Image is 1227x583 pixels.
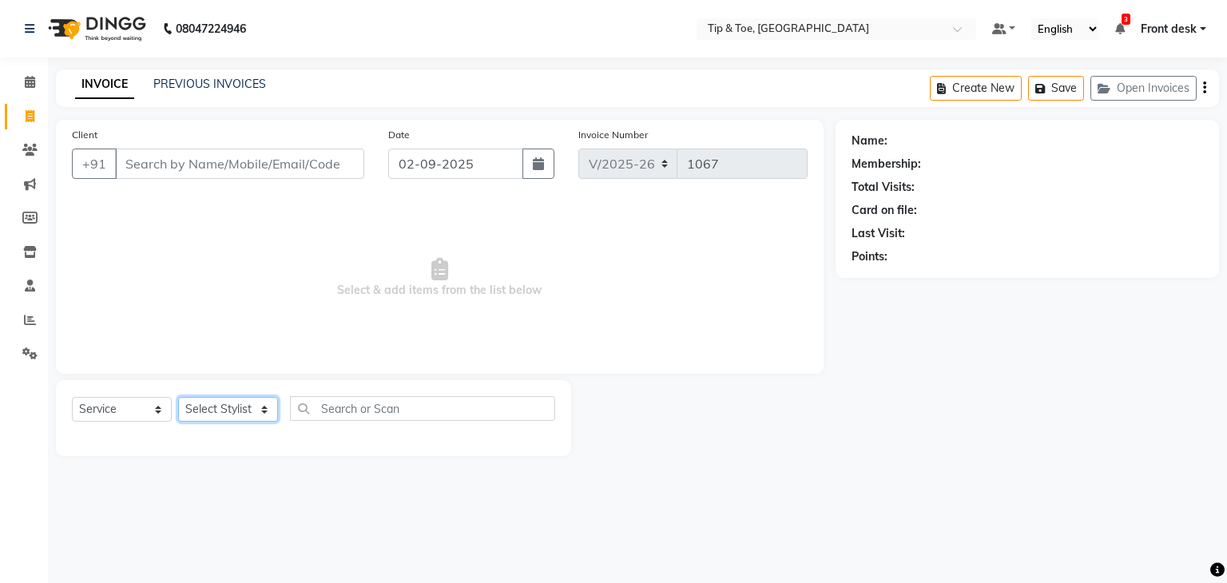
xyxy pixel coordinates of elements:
label: Date [388,128,410,142]
button: Open Invoices [1090,76,1197,101]
input: Search or Scan [290,396,555,421]
a: PREVIOUS INVOICES [153,77,266,91]
label: Invoice Number [578,128,648,142]
span: 3 [1122,14,1130,25]
div: Total Visits: [852,179,915,196]
img: logo [41,6,150,51]
div: Points: [852,248,887,265]
a: INVOICE [75,70,134,99]
div: Last Visit: [852,225,905,242]
span: Select & add items from the list below [72,198,808,358]
span: Front desk [1141,21,1197,38]
a: 3 [1115,22,1125,36]
input: Search by Name/Mobile/Email/Code [115,149,364,179]
button: Create New [930,76,1022,101]
label: Client [72,128,97,142]
button: +91 [72,149,117,179]
b: 08047224946 [176,6,246,51]
div: Name: [852,133,887,149]
div: Membership: [852,156,921,173]
button: Save [1028,76,1084,101]
div: Card on file: [852,202,917,219]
